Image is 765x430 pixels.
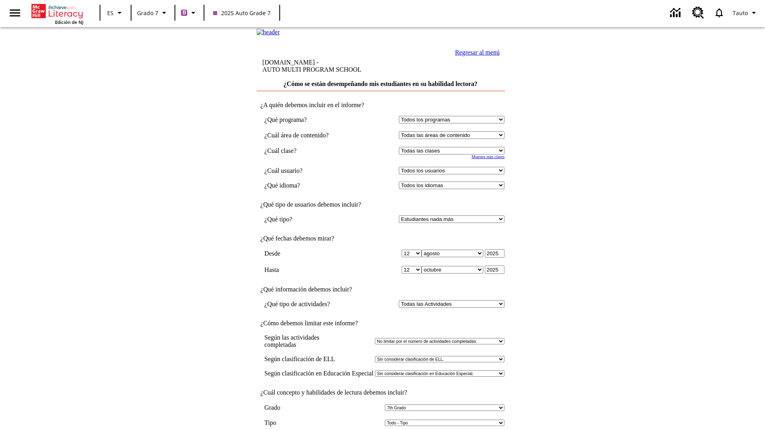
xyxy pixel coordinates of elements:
[182,8,186,18] span: B
[733,9,748,17] span: Tauto
[257,286,505,293] td: ¿Qué información debemos incluir?
[265,147,355,154] td: ¿Cuál clase?
[257,389,505,396] td: ¿Cuál concepto y habilidades de lectura debemos incluir?
[55,19,83,25] span: Edición de NJ
[265,370,374,377] td: Según clasificación en Educación Especial
[284,80,478,87] a: ¿Cómo se están desempeñando mis estudiantes en su habilidad lectora?
[265,215,355,223] td: ¿Qué tipo?
[265,300,355,308] td: ¿Qué tipo de actividades?
[103,6,128,20] button: Lenguaje: ES, Selecciona un idioma
[134,6,172,20] button: Grado: Grado 7, Elige un grado
[471,154,504,159] a: Muestre más clases
[107,9,114,17] span: ES
[213,9,271,17] span: 2025 Auto Grade 7
[265,404,293,411] td: Grado
[687,2,709,23] a: Centro de recursos, Se abrirá en una pestaña nueva.
[257,235,505,242] td: ¿Qué fechas debemos mirar?
[137,9,158,17] span: Grado 7
[730,6,762,20] button: Perfil/Configuración
[265,116,355,123] td: ¿Qué programa?
[178,6,201,20] button: Boost El color de la clase es morado/púrpura. Cambiar el color de la clase.
[263,59,408,73] td: [DOMAIN_NAME] -
[263,66,361,73] nobr: AUTO MULTI PROGRAM SCHOOL
[3,1,27,25] button: Abrir el menú lateral
[265,266,355,274] td: Hasta
[257,29,280,36] img: header
[257,320,505,327] td: ¿Cómo debemos limitar este informe?
[31,2,83,25] div: Portada
[257,201,505,208] td: ¿Qué tipo de usuarios debemos incluir?
[455,49,500,56] a: Regresar al menú
[265,334,374,348] td: Según las actividades completadas
[257,102,505,109] td: ¿A quién debemos incluir en el informe?
[265,132,329,139] nobr: ¿Cuál área de contenido?
[265,356,374,363] td: Según clasificación de ELL
[265,167,355,174] td: ¿Cuál usuario?
[265,182,355,189] td: ¿Qué idioma?
[709,2,730,23] a: Notificaciones
[265,419,286,426] td: Tipo
[665,2,687,24] a: Centro de información
[265,249,355,258] td: Desde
